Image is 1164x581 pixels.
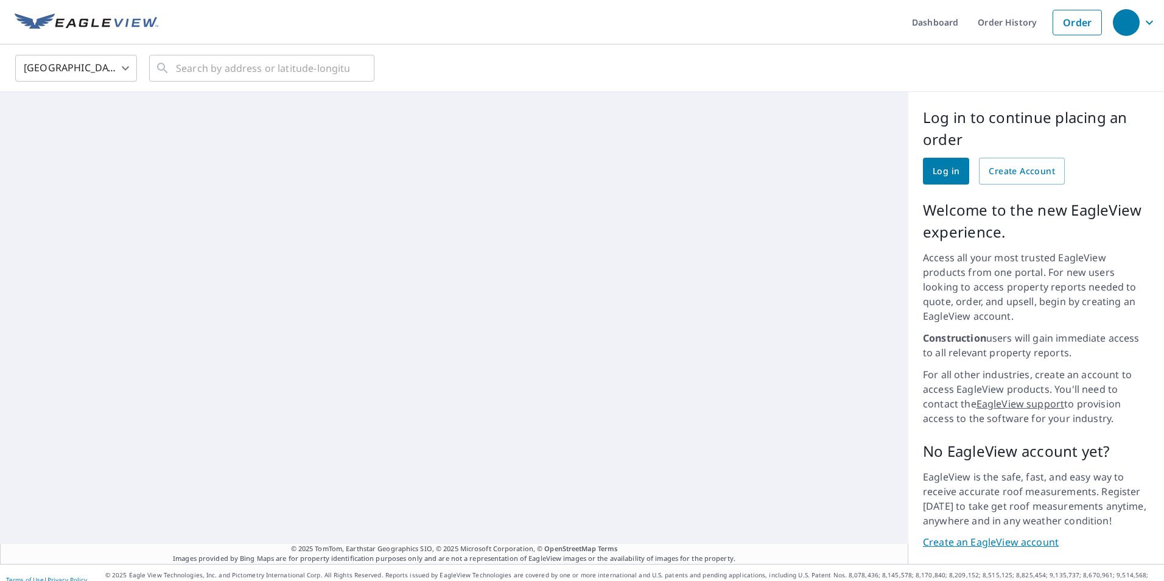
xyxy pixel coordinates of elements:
a: Terms [598,544,618,553]
span: © 2025 TomTom, Earthstar Geographics SIO, © 2025 Microsoft Corporation, © [291,544,618,554]
p: Access all your most trusted EagleView products from one portal. For new users looking to access ... [923,250,1149,323]
span: Create Account [989,164,1055,179]
span: Log in [933,164,959,179]
a: Create an EagleView account [923,535,1149,549]
div: [GEOGRAPHIC_DATA] [15,51,137,85]
p: users will gain immediate access to all relevant property reports. [923,331,1149,360]
a: Create Account [979,158,1065,185]
img: EV Logo [15,13,158,32]
a: OpenStreetMap [544,544,595,553]
p: No EagleView account yet? [923,440,1149,462]
a: Log in [923,158,969,185]
p: EagleView is the safe, fast, and easy way to receive accurate roof measurements. Register [DATE] ... [923,470,1149,528]
a: Order [1053,10,1102,35]
strong: Construction [923,331,986,345]
p: For all other industries, create an account to access EagleView products. You'll need to contact ... [923,367,1149,426]
input: Search by address or latitude-longitude [176,51,349,85]
a: EagleView support [976,397,1065,410]
p: Welcome to the new EagleView experience. [923,199,1149,243]
p: Log in to continue placing an order [923,107,1149,150]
